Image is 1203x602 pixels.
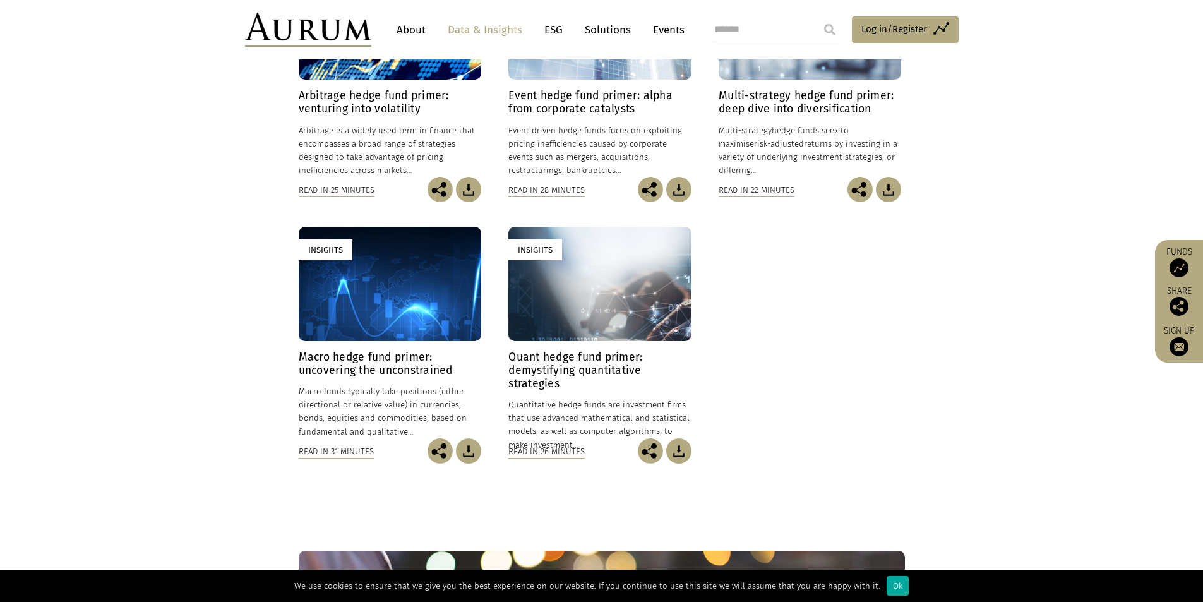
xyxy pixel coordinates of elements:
[876,177,901,202] img: Download Article
[508,351,691,390] h4: Quant hedge fund primer: demystifying quantitative strategies
[508,239,562,260] div: Insights
[245,13,371,47] img: Aurum
[647,18,685,42] a: Events
[638,438,663,464] img: Share this post
[1170,337,1188,356] img: Sign up to our newsletter
[508,445,585,459] div: Read in 26 minutes
[299,89,481,116] h4: Arbitrage hedge fund primer: venturing into volatility
[719,126,772,135] span: Multi-strategy
[1161,246,1197,277] a: Funds
[1161,287,1197,316] div: Share
[754,139,804,148] span: risk-adjusted
[887,576,909,596] div: Ok
[441,18,529,42] a: Data & Insights
[299,124,481,178] p: Arbitrage is a widely used term in finance that encompasses a broad range of strategies designed ...
[719,89,901,116] h4: Multi-strategy hedge fund primer: deep dive into diversification
[719,124,901,178] p: hedge funds seek to maximise returns by investing in a variety of underlying investment strategie...
[817,17,842,42] input: Submit
[390,18,432,42] a: About
[508,183,585,197] div: Read in 28 minutes
[666,177,691,202] img: Download Article
[299,351,481,377] h4: Macro hedge fund primer: uncovering the unconstrained
[719,183,794,197] div: Read in 22 minutes
[666,438,691,464] img: Download Article
[538,18,569,42] a: ESG
[428,177,453,202] img: Share this post
[847,177,873,202] img: Share this post
[578,18,637,42] a: Solutions
[861,21,927,37] span: Log in/Register
[508,124,691,178] p: Event driven hedge funds focus on exploiting pricing inefficiencies caused by corporate events su...
[299,445,374,459] div: Read in 31 minutes
[456,438,481,464] img: Download Article
[299,227,481,438] a: Insights Macro hedge fund primer: uncovering the unconstrained Macro funds typically take positio...
[299,183,374,197] div: Read in 25 minutes
[508,89,691,116] h4: Event hedge fund primer: alpha from corporate catalysts
[638,177,663,202] img: Share this post
[456,177,481,202] img: Download Article
[428,438,453,464] img: Share this post
[508,227,691,438] a: Insights Quant hedge fund primer: demystifying quantitative strategies Quantitative hedge funds a...
[1170,297,1188,316] img: Share this post
[299,239,352,260] div: Insights
[1170,258,1188,277] img: Access Funds
[299,385,481,438] p: Macro funds typically take positions (either directional or relative value) in currencies, bonds,...
[1161,325,1197,356] a: Sign up
[852,16,959,43] a: Log in/Register
[508,398,691,452] p: Quantitative hedge funds are investment firms that use advanced mathematical and statistical mode...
